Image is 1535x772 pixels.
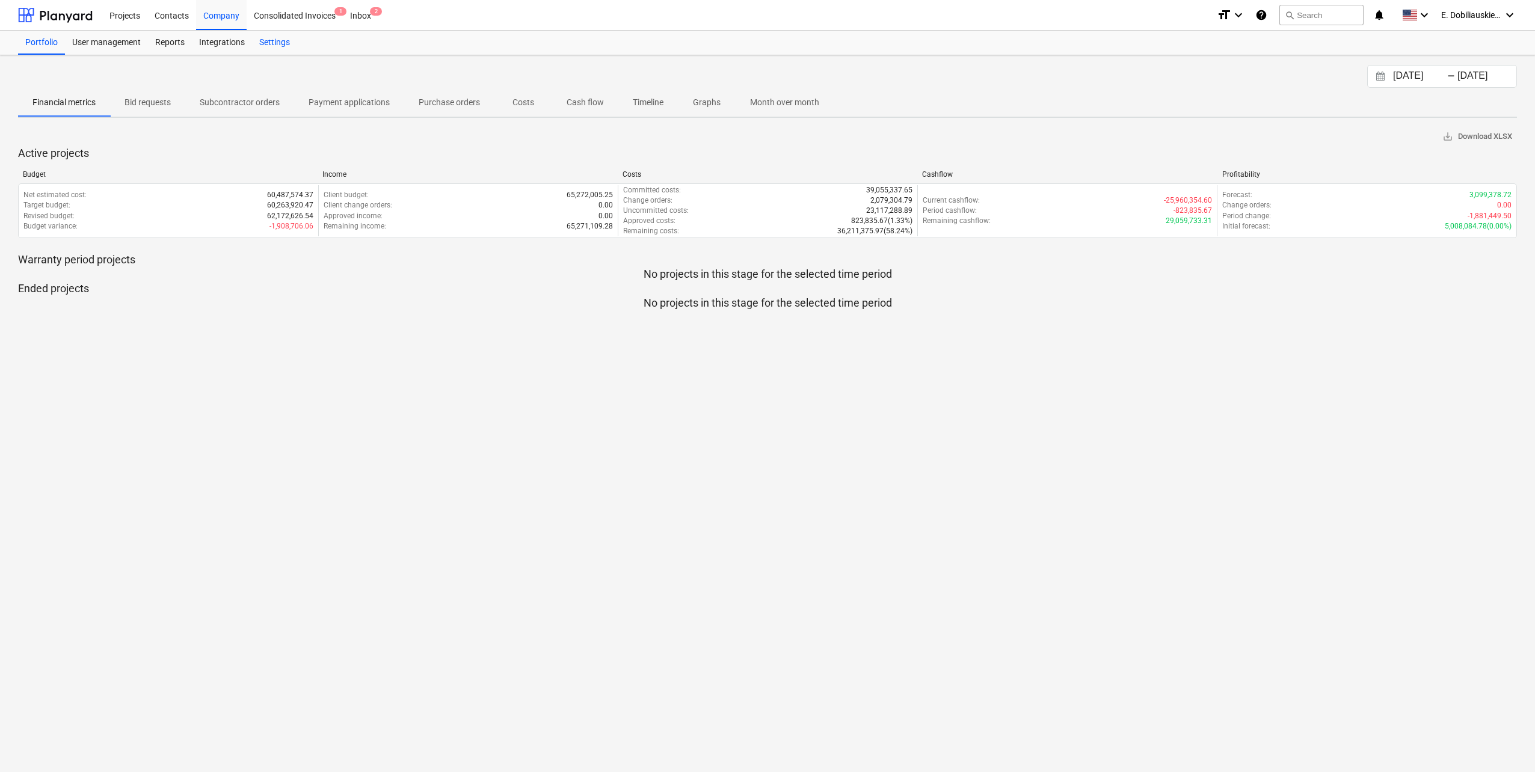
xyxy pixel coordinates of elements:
p: Client budget : [324,190,369,200]
p: Cash flow [567,96,604,109]
p: Purchase orders [419,96,480,109]
p: Period change : [1222,211,1271,221]
p: Financial metrics [32,96,96,109]
p: -25,960,354.60 [1164,195,1212,206]
p: Approved income : [324,211,383,221]
p: 62,172,626.54 [267,211,313,221]
p: 0.00 [1497,200,1512,210]
p: 65,271,109.28 [567,221,613,231]
p: 29,059,733.31 [1166,216,1212,226]
p: Subcontractor orders [200,96,280,109]
iframe: Chat Widget [1475,714,1535,772]
span: 2 [370,7,382,16]
div: Budget [23,170,313,179]
p: Warranty period projects [18,253,1517,267]
p: 2,079,304.79 [870,195,912,206]
a: Integrations [192,31,252,55]
div: Profitability [1222,170,1512,179]
p: 3,099,378.72 [1469,190,1512,200]
p: -1,908,706.06 [269,221,313,231]
span: save_alt [1442,131,1453,142]
a: Reports [148,31,192,55]
i: format_size [1217,8,1231,22]
p: Graphs [692,96,721,109]
p: Bid requests [125,96,171,109]
p: 60,487,574.37 [267,190,313,200]
div: Income [322,170,612,179]
i: notifications [1373,8,1385,22]
p: -1,881,449.50 [1468,211,1512,221]
p: 23,117,288.89 [866,206,912,216]
p: Remaining cashflow : [923,216,991,226]
p: Month over month [750,96,819,109]
p: 60,263,920.47 [267,200,313,210]
a: Settings [252,31,297,55]
p: No projects in this stage for the selected time period [18,296,1517,310]
button: Search [1279,5,1364,25]
p: 823,835.67 ( 1.33% ) [851,216,912,226]
p: Remaining income : [324,221,386,231]
p: Change orders : [623,195,672,206]
span: E. Dobiliauskiene [1441,10,1501,20]
p: 65,272,005.25 [567,190,613,200]
p: Revised budget : [23,211,75,221]
input: End Date [1455,68,1516,85]
div: Costs [623,170,912,179]
div: Cashflow [922,170,1212,179]
p: Current cashflow : [923,195,980,206]
p: Forecast : [1222,190,1252,200]
p: Ended projects [18,281,1517,296]
button: Download XLSX [1438,127,1517,146]
input: Start Date [1391,68,1452,85]
span: 1 [334,7,346,16]
a: User management [65,31,148,55]
p: Remaining costs : [623,226,679,236]
p: 36,211,375.97 ( 58.24% ) [837,226,912,236]
span: Download XLSX [1442,130,1512,144]
p: No projects in this stage for the selected time period [18,267,1517,281]
p: Uncommitted costs : [623,206,689,216]
p: Change orders : [1222,200,1272,210]
p: Active projects [18,146,1517,161]
p: Budget variance : [23,221,78,231]
p: Costs [509,96,538,109]
p: Initial forecast : [1222,221,1270,231]
p: Target budget : [23,200,70,210]
p: 0.00 [598,200,613,210]
p: Timeline [633,96,663,109]
span: search [1285,10,1294,20]
p: Committed costs : [623,185,681,195]
i: keyboard_arrow_down [1231,8,1246,22]
p: Period cashflow : [923,206,977,216]
p: 0.00 [598,211,613,221]
a: Portfolio [18,31,65,55]
p: Approved costs : [623,216,675,226]
p: Client change orders : [324,200,392,210]
p: 39,055,337.65 [866,185,912,195]
div: - [1447,73,1455,80]
p: Payment applications [309,96,390,109]
i: keyboard_arrow_down [1417,8,1432,22]
i: Knowledge base [1255,8,1267,22]
button: Interact with the calendar and add the check-in date for your trip. [1370,70,1391,84]
p: -823,835.67 [1174,206,1212,216]
p: Net estimated cost : [23,190,87,200]
i: keyboard_arrow_down [1503,8,1517,22]
p: 5,008,084.78 ( 0.00% ) [1445,221,1512,231]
